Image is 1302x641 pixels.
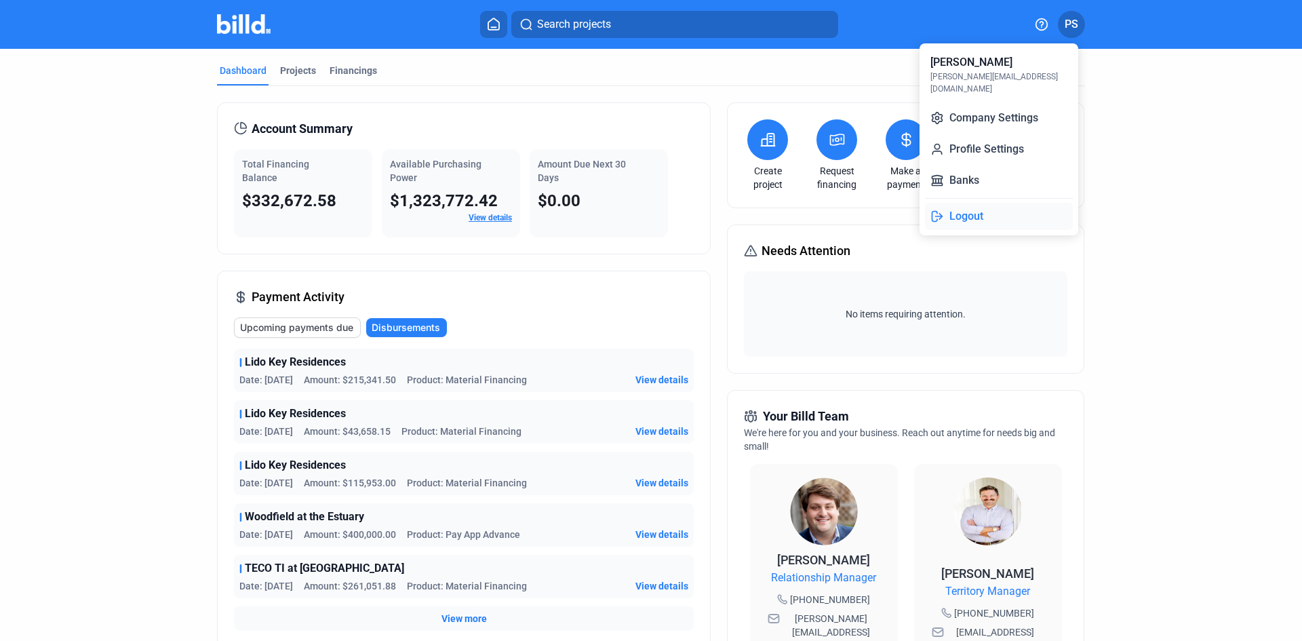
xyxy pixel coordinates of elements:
[925,167,1073,194] button: Banks
[925,203,1073,230] button: Logout
[925,136,1073,163] button: Profile Settings
[930,54,1012,71] div: [PERSON_NAME]
[925,104,1073,132] button: Company Settings
[930,71,1067,95] div: [PERSON_NAME][EMAIL_ADDRESS][DOMAIN_NAME]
